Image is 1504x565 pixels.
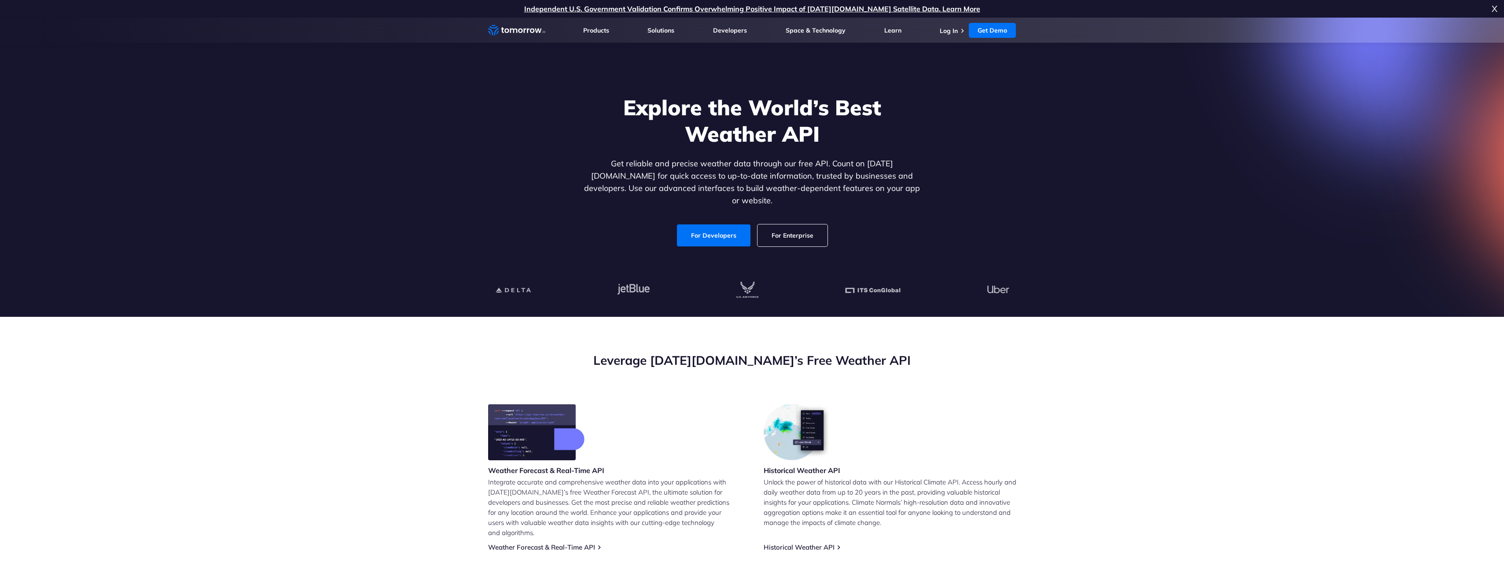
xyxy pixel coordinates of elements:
a: Get Demo [969,23,1016,38]
a: Learn [884,26,901,34]
p: Get reliable and precise weather data through our free API. Count on [DATE][DOMAIN_NAME] for quic... [582,158,922,207]
a: Developers [713,26,747,34]
a: Log In [940,27,958,35]
a: Historical Weather API [764,543,835,551]
a: Space & Technology [786,26,846,34]
a: Solutions [647,26,674,34]
p: Integrate accurate and comprehensive weather data into your applications with [DATE][DOMAIN_NAME]... [488,477,741,538]
a: Home link [488,24,545,37]
a: Independent U.S. Government Validation Confirms Overwhelming Positive Impact of [DATE][DOMAIN_NAM... [524,4,980,13]
a: Weather Forecast & Real-Time API [488,543,595,551]
h2: Leverage [DATE][DOMAIN_NAME]’s Free Weather API [488,352,1016,369]
a: For Enterprise [758,224,827,246]
a: For Developers [677,224,750,246]
h1: Explore the World’s Best Weather API [582,94,922,147]
h3: Weather Forecast & Real-Time API [488,466,604,475]
h3: Historical Weather API [764,466,840,475]
p: Unlock the power of historical data with our Historical Climate API. Access hourly and daily weat... [764,477,1016,528]
a: Products [583,26,609,34]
